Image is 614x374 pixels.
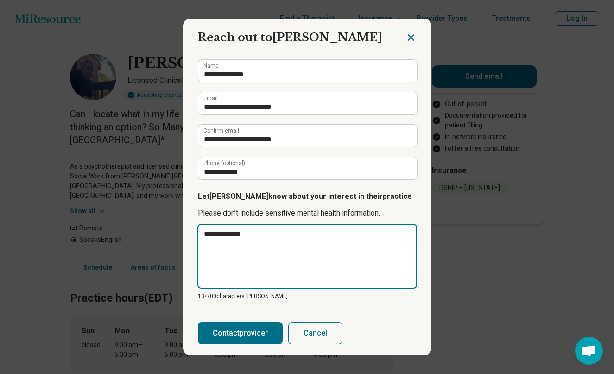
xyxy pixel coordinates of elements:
[288,322,342,344] button: Cancel
[405,32,417,43] button: Close dialog
[198,191,417,202] p: Let [PERSON_NAME] know about your interest in their practice
[203,128,239,133] label: Confirm email
[198,292,417,300] p: 13/ 700 characters [PERSON_NAME]
[198,31,382,44] span: Reach out to [PERSON_NAME]
[203,160,245,166] label: Phone (optional)
[203,63,219,69] label: Name
[198,208,417,219] p: Please don’t include sensitive mental health information.
[203,95,218,101] label: Email
[198,322,283,344] button: Contactprovider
